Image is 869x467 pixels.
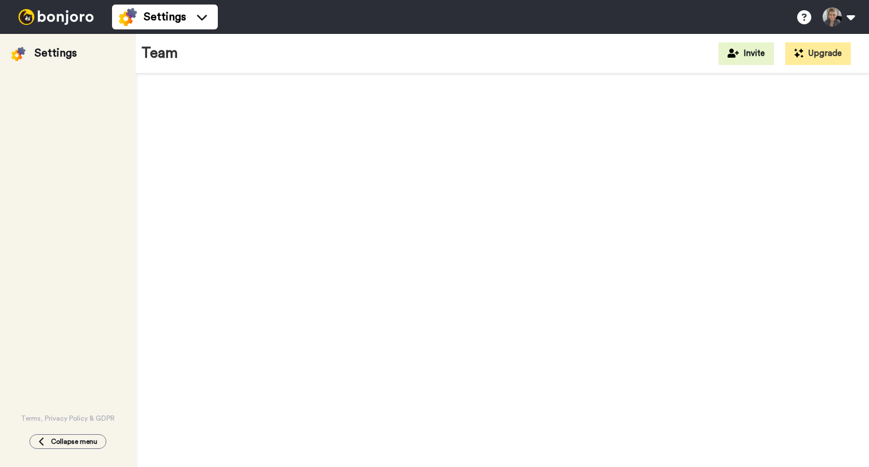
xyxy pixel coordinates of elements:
[144,9,186,25] span: Settings
[719,42,774,65] button: Invite
[35,45,77,61] div: Settings
[785,42,851,65] button: Upgrade
[29,434,106,449] button: Collapse menu
[141,45,178,62] h1: Team
[14,9,98,25] img: bj-logo-header-white.svg
[51,437,97,446] span: Collapse menu
[11,47,25,61] img: settings-colored.svg
[119,8,137,26] img: settings-colored.svg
